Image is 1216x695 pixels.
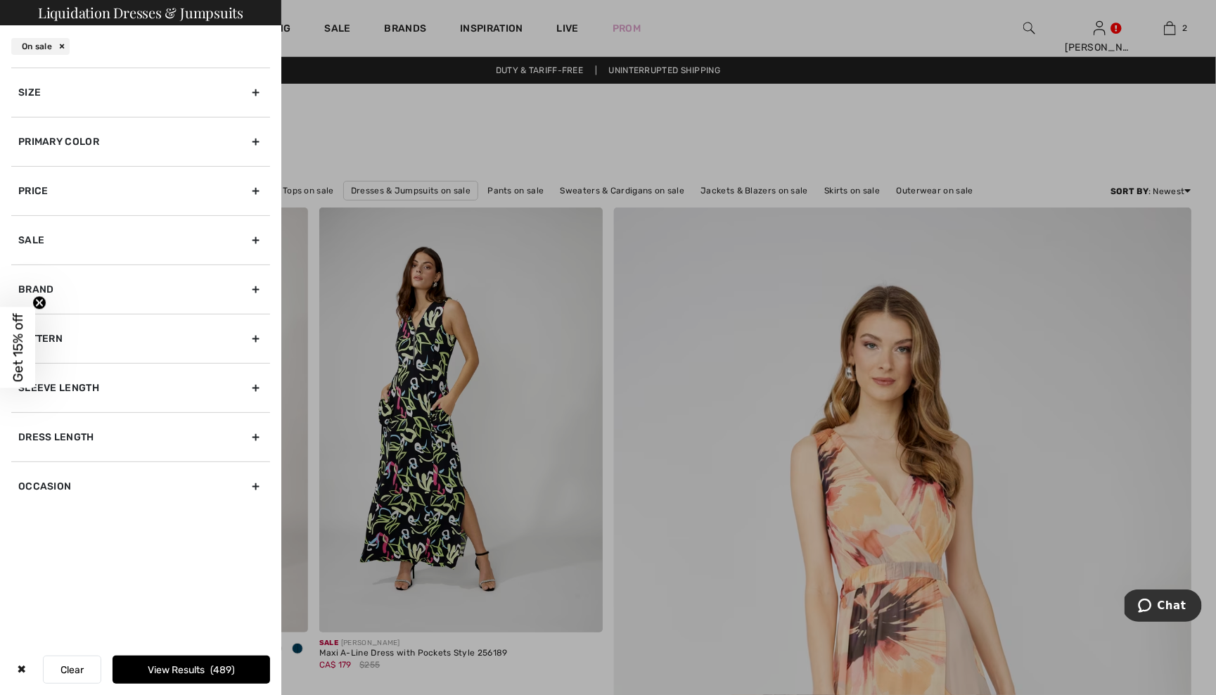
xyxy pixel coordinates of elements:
div: Dress Length [11,412,270,461]
div: Size [11,68,270,117]
iframe: Opens a widget where you can chat to one of our agents [1125,589,1202,625]
span: 489 [210,664,235,676]
div: ✖ [11,656,32,684]
div: Brand [11,264,270,314]
button: Close teaser [32,296,46,310]
button: View Results489 [113,656,270,684]
div: Sale [11,215,270,264]
div: Sleeve length [11,363,270,412]
span: Get 15% off [10,313,26,382]
div: Occasion [11,461,270,511]
div: Primary Color [11,117,270,166]
button: Clear [43,656,101,684]
div: Pattern [11,314,270,363]
div: Price [11,166,270,215]
div: On sale [11,38,70,55]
